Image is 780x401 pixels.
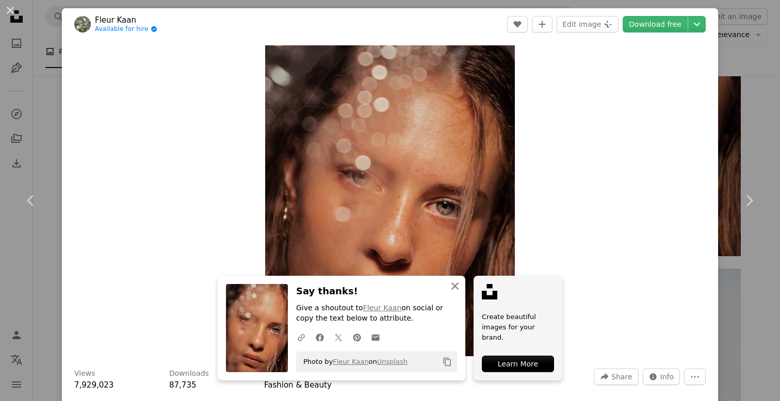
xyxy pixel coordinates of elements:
span: Photo by on [298,354,408,370]
button: Edit image [557,16,619,32]
a: Share on Facebook [311,327,329,347]
a: Share on Twitter [329,327,348,347]
button: Copy to clipboard [438,353,456,371]
a: Create beautiful images for your brand.Learn More [474,276,562,380]
button: Choose download size [688,16,706,32]
a: Next [718,151,780,250]
a: Share over email [366,327,385,347]
img: Go to Fleur Kaan's profile [74,16,91,32]
img: woman with brown hair and brown eyes [265,45,514,356]
a: Fleur Kaan [95,15,157,25]
span: 7,929,023 [74,380,113,390]
button: Zoom in on this image [265,45,514,356]
button: Like [507,16,528,32]
span: 87,735 [169,380,197,390]
button: Add to Collection [532,16,553,32]
a: Fleur Kaan [333,358,368,365]
button: Share this image [594,369,638,385]
p: Give a shoutout to on social or copy the text below to attribute. [296,303,457,324]
button: More Actions [684,369,706,385]
div: Learn More [482,356,554,372]
span: Info [660,369,674,385]
img: file-1631678316303-ed18b8b5cb9cimage [482,284,497,299]
span: Create beautiful images for your brand. [482,312,554,343]
a: Fleur Kaan [363,304,402,312]
h3: Say thanks! [296,284,457,299]
a: Available for hire [95,25,157,34]
button: Stats about this image [643,369,680,385]
a: Unsplash [377,358,408,365]
h3: Downloads [169,369,209,379]
a: Share on Pinterest [348,327,366,347]
span: Share [611,369,632,385]
a: Download free [623,16,688,32]
h3: Views [74,369,95,379]
a: Fashion & Beauty [264,380,332,390]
